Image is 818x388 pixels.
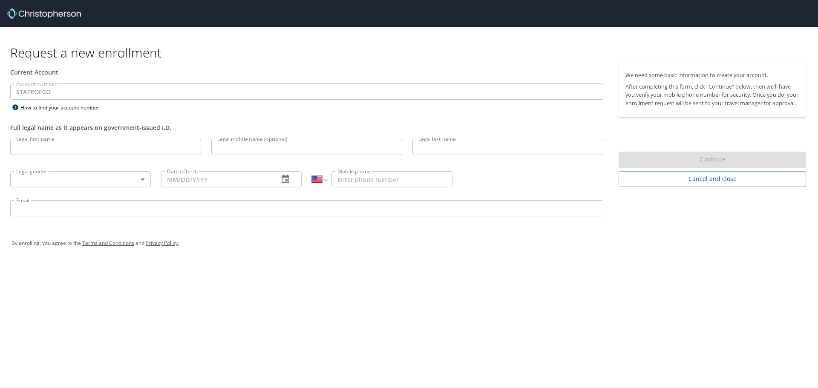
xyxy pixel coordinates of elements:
[625,71,799,79] p: We need some basic information to create your account.
[82,239,134,247] a: Terms and Conditions
[161,171,272,187] input: MM/DD/YYYY
[10,102,117,113] div: How to find your account number
[10,123,603,132] div: Full legal name as it appears on government-issued I.D.
[625,174,799,184] span: Cancel and close
[10,44,813,61] h1: Request a new enrollment
[331,171,452,187] input: Enter phone number
[625,83,799,107] p: After completing this form, click "Continue" below, then we'll have you verify your mobile phone ...
[12,233,806,254] div: By enrolling, you agree to the and .
[619,171,806,187] button: Cancel and close
[10,171,151,187] div: ​
[10,68,603,77] div: Current Account
[7,9,81,19] img: cbt logo
[146,239,178,247] a: Privacy Policy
